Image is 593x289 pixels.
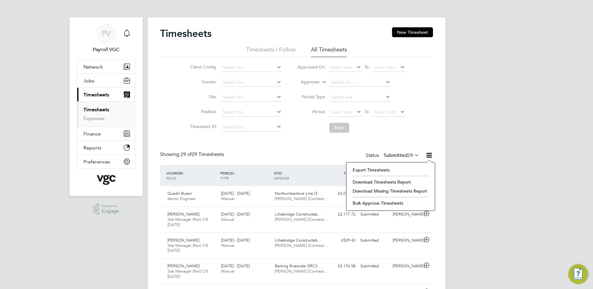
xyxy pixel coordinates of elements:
span: Manual [221,217,234,222]
span: [DATE] - [DATE] [221,191,250,196]
button: Preferences [77,155,135,168]
input: Search for... [221,63,282,72]
li: All Timesheets [311,46,347,57]
span: Reports [83,145,101,151]
span: [PERSON_NAME] [167,263,199,269]
a: Expenses [83,115,105,121]
span: PV [102,29,111,38]
span: Lilliebridge Constructab… [275,238,322,243]
div: PERIOD [219,167,272,184]
input: Select one [329,93,390,102]
span: Quadri Busari [167,191,192,196]
div: [PERSON_NAME] [390,209,422,220]
div: £3,176.58 [326,261,358,271]
span: [PERSON_NAME] (Contract… [275,196,328,201]
span: Select date [374,109,396,115]
li: Bulk Approve Timesheets [350,199,432,207]
button: Engage Resource Center [568,264,588,284]
span: Barking Riverside (3RC3… [275,263,321,269]
span: Lilliebridge Constructab… [275,211,322,217]
span: Select date [330,64,353,70]
button: Reports [77,141,135,154]
span: Site Manager (Rail) CIS [DATE] [167,217,208,227]
span: TYPE [220,176,229,180]
span: VENDOR [274,176,289,180]
span: [DATE] - [DATE] [221,263,250,269]
label: Period [297,109,325,114]
span: Manual [221,269,234,274]
label: Client Config [188,64,216,70]
a: PVPayroll VGC [77,24,135,53]
li: Timesheets I Follow [246,46,296,57]
nav: Main navigation [69,17,143,196]
label: Site [188,94,216,100]
h2: Timesheets [160,27,212,40]
label: Position [188,109,216,114]
span: [DATE] - [DATE] [221,238,250,243]
input: Search for... [221,123,282,131]
button: New Timesheet [392,27,433,37]
input: Search for... [221,93,282,102]
div: Status [366,151,421,160]
span: Finance [83,131,101,137]
input: Search for... [221,78,282,87]
img: vgcgroup-logo-retina.png [97,175,116,185]
span: Jobs [83,78,94,84]
span: Site Manager (Rail) CIS [DATE] [167,269,208,279]
span: 29 Timesheets [181,151,224,158]
span: Site Manager (Rail) CIS [DATE] [167,243,208,253]
div: Timesheets [77,101,135,127]
label: Approved On [297,64,325,70]
span: Timesheets [83,92,109,98]
span: Engage [102,209,119,214]
label: Submitted [384,152,419,158]
div: Submitted [358,209,390,220]
div: [PERSON_NAME] [390,261,422,271]
span: Powered by [102,203,119,209]
div: £2,117.72 [326,209,358,220]
li: Download Missing Timesheets Report [350,187,432,195]
span: Manual [221,196,234,201]
span: [PERSON_NAME] (Contract… [275,217,328,222]
span: 29 of [181,151,192,158]
div: Submitted [358,261,390,271]
label: Approver [292,79,320,85]
input: Search for... [221,108,282,117]
span: Payroll VGC [77,46,135,53]
li: Export Timesheets [350,166,432,174]
span: Network [83,64,103,70]
span: Select date [330,109,353,115]
span: Manual [221,243,234,248]
label: Vendor [188,79,216,85]
span: [PERSON_NAME] [167,211,199,217]
div: £3,073.55 [326,189,358,199]
button: Jobs [77,74,135,87]
span: Preferences [83,159,110,165]
span: 29 [408,152,413,158]
button: Timesheets [77,88,135,101]
label: Timesheet ID [188,124,216,129]
li: Download Timesheets Report [350,178,432,186]
button: Finance [77,127,135,140]
span: / [182,171,184,176]
input: Search for... [329,78,390,87]
div: £529.43 [326,235,358,246]
span: To [363,63,371,71]
span: / [281,171,283,176]
span: / [234,171,235,176]
span: [DATE] - [DATE] [221,211,250,217]
span: Select date [374,64,396,70]
div: SITE [272,167,326,184]
span: Northumberland Line (3… [275,191,321,196]
span: To [363,108,371,116]
a: Timesheets [83,107,109,113]
span: [PERSON_NAME] (Contract… [275,269,328,274]
button: Network [77,60,135,73]
div: WORKER [165,167,219,184]
div: [PERSON_NAME] [390,235,422,246]
a: Go to home page [77,175,135,185]
span: [PERSON_NAME] [167,238,199,243]
a: Powered byEngage [93,203,119,215]
span: TOTAL [344,171,355,176]
span: ROLE [167,176,176,180]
